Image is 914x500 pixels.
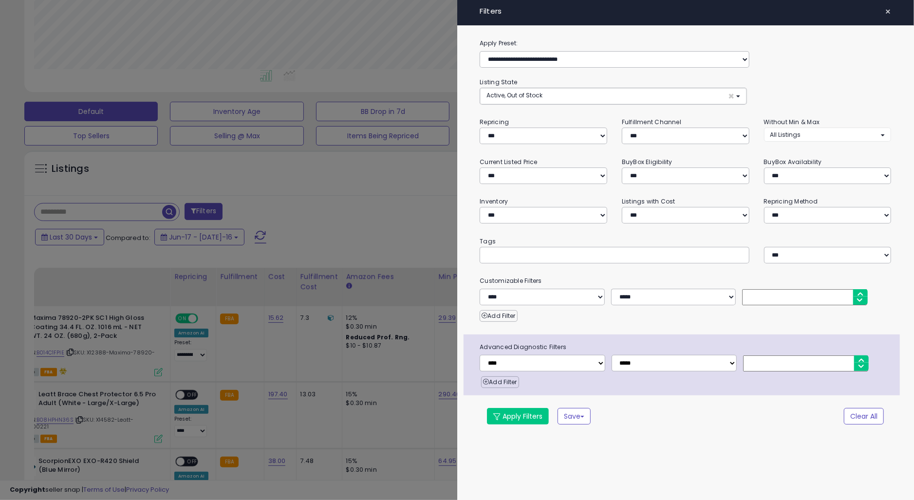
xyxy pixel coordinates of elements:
small: Fulfillment Channel [622,118,681,126]
small: Inventory [480,197,508,205]
button: Add Filter [481,376,519,388]
small: Without Min & Max [764,118,820,126]
small: BuyBox Eligibility [622,158,672,166]
small: Repricing [480,118,509,126]
label: Apply Preset: [472,38,898,49]
span: Active, Out of Stock [486,91,542,99]
small: Listings with Cost [622,197,675,205]
h4: Filters [480,7,891,16]
small: Current Listed Price [480,158,537,166]
button: Save [558,408,591,425]
button: Active, Out of Stock × [480,88,746,104]
button: Add Filter [480,310,517,322]
small: Listing State [480,78,517,86]
small: Customizable Filters [472,276,898,286]
small: Repricing Method [764,197,818,205]
span: × [885,5,891,19]
button: Clear All [844,408,884,425]
button: Apply Filters [487,408,549,425]
button: × [881,5,895,19]
small: Tags [472,236,898,247]
span: × [728,91,734,101]
button: All Listings [764,128,892,142]
small: BuyBox Availability [764,158,822,166]
span: Advanced Diagnostic Filters [472,342,900,352]
span: All Listings [770,130,801,139]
